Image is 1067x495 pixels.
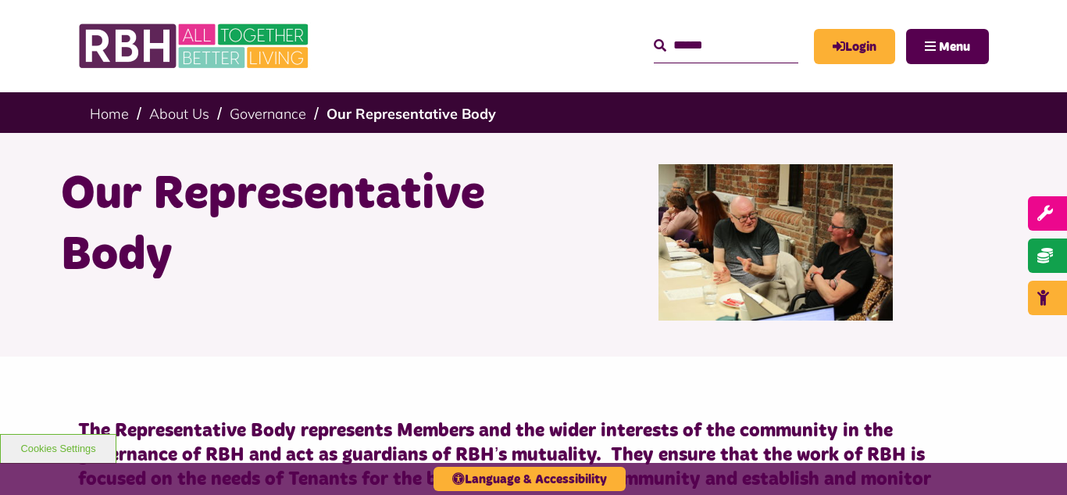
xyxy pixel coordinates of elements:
a: About Us [149,105,209,123]
button: Language & Accessibility [434,467,626,491]
input: Search [654,29,798,63]
a: Our Representative Body [327,105,496,123]
a: Home [90,105,129,123]
a: Governance [230,105,306,123]
button: Navigation [906,29,989,64]
a: MyRBH [814,29,895,64]
img: RBH [78,16,312,77]
span: Menu [939,41,970,53]
img: Rep Body [658,164,893,321]
iframe: Netcall Web Assistant for live chat [997,425,1067,495]
h1: Our Representative Body [61,164,522,286]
